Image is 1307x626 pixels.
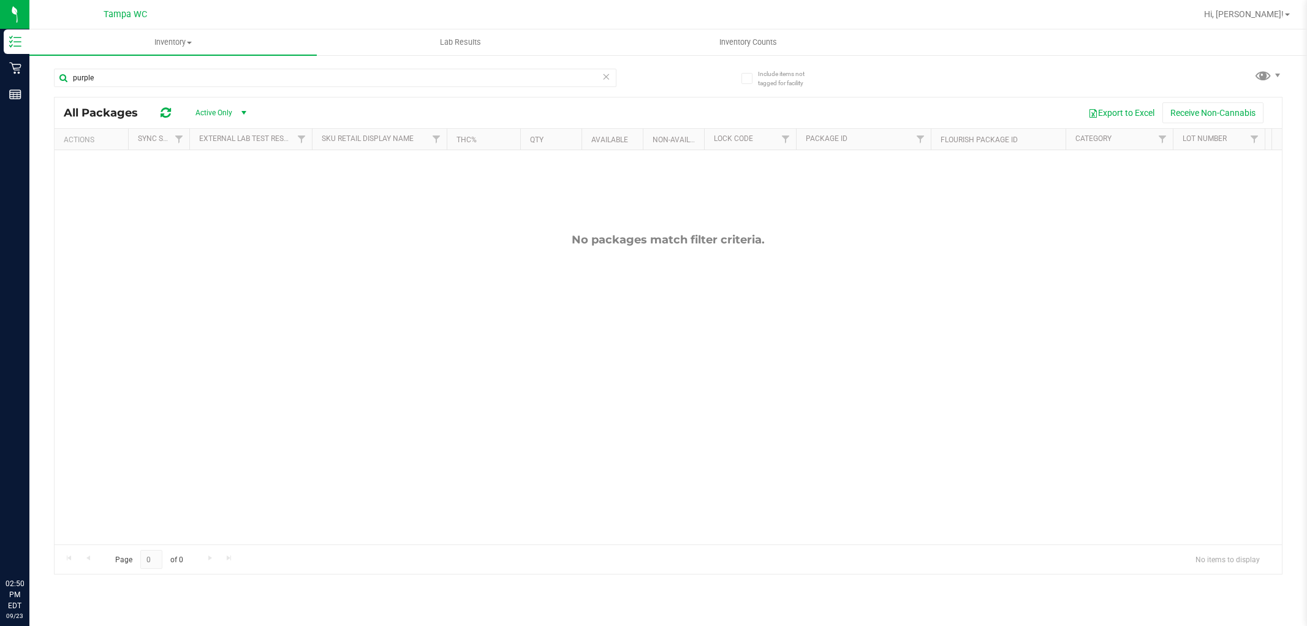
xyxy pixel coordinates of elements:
a: Package ID [806,134,847,143]
a: Filter [911,129,931,150]
iframe: Resource center [12,528,49,565]
button: Export to Excel [1080,102,1162,123]
span: Page of 0 [105,550,193,569]
a: Qty [530,136,544,144]
a: Filter [169,129,189,150]
div: No packages match filter criteria. [55,233,1282,246]
a: Lock Code [714,134,753,143]
a: THC% [457,136,477,144]
span: Inventory Counts [703,37,794,48]
span: Lab Results [423,37,498,48]
a: Sync Status [138,134,185,143]
a: Filter [776,129,796,150]
span: All Packages [64,106,150,120]
inline-svg: Reports [9,88,21,101]
a: Filter [292,129,312,150]
inline-svg: Inventory [9,36,21,48]
a: Filter [1244,129,1265,150]
span: Include items not tagged for facility [758,69,819,88]
div: Actions [64,136,123,144]
inline-svg: Retail [9,62,21,74]
a: Lab Results [317,29,604,55]
a: Available [591,136,628,144]
input: Search Package ID, Item Name, SKU, Lot or Part Number... [54,69,616,87]
a: Lot Number [1183,134,1227,143]
a: Non-Available [653,136,707,144]
a: Filter [1153,129,1173,150]
a: Filter [426,129,447,150]
span: Inventory [29,37,317,48]
a: Inventory Counts [604,29,892,55]
span: Tampa WC [104,9,147,20]
span: No items to display [1186,550,1270,568]
a: Flourish Package ID [941,136,1018,144]
a: Inventory [29,29,317,55]
a: Sku Retail Display Name [322,134,414,143]
span: Clear [602,69,611,85]
a: Category [1075,134,1112,143]
p: 09/23 [6,611,24,620]
p: 02:50 PM EDT [6,578,24,611]
span: Hi, [PERSON_NAME]! [1204,9,1284,19]
button: Receive Non-Cannabis [1162,102,1263,123]
a: External Lab Test Result [199,134,295,143]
